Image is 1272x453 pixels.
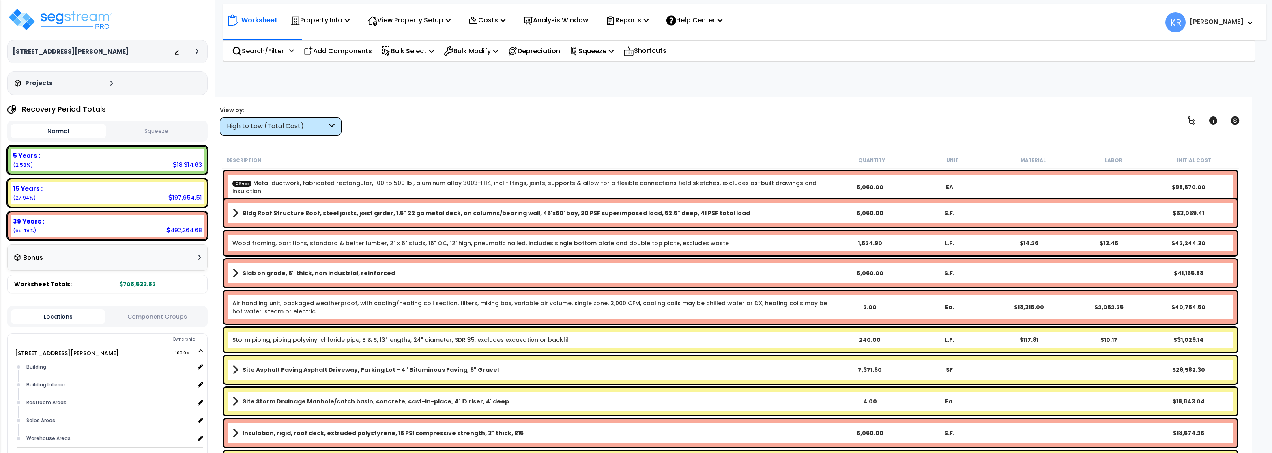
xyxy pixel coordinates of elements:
div: 240.00 [830,336,910,344]
a: Assembly Title [232,427,830,439]
h3: Projects [25,79,53,87]
a: Assembly Title [232,364,830,375]
b: Bldg Roof Structure Roof, steel joists, joist girder, 1.5" 22 ga metal deck, on columns/bearing w... [243,209,750,217]
small: Labor [1105,157,1122,164]
div: SF [910,366,989,374]
p: Reports [606,15,649,26]
p: Help Center [666,15,723,26]
div: Add Components [299,41,376,60]
div: Ea. [910,397,989,406]
div: S.F. [910,269,989,277]
button: Locations [11,309,105,324]
small: 27.938611314277136% [13,194,36,201]
b: [PERSON_NAME] [1190,17,1244,26]
span: KR [1165,12,1186,32]
div: L.F. [910,336,989,344]
div: S.F. [910,429,989,437]
b: Site Asphalt Paving Asphalt Driveway, Parking Lot - 4" Bituminous Paving, 6" Gravel [243,366,499,374]
div: 18,314.63 [173,160,202,169]
div: $2,062.25 [1069,303,1149,311]
div: 5,060.00 [830,209,910,217]
div: View by: [220,106,342,114]
div: 7,371.60 [830,366,910,374]
p: Depreciation [508,45,560,56]
h3: [STREET_ADDRESS][PERSON_NAME] [13,47,129,56]
small: Material [1021,157,1046,164]
div: $10.17 [1069,336,1149,344]
div: $14.26 [990,239,1069,247]
div: Building [24,362,194,372]
b: Slab on grade, 6" thick, non industrial, reinforced [243,269,395,277]
a: Individual Item [232,299,830,315]
div: 4.00 [830,397,910,406]
p: Property Info [290,15,350,26]
p: Bulk Modify [444,45,498,56]
p: Analysis Window [523,15,588,26]
div: $13.45 [1069,239,1149,247]
div: 492,264.68 [166,226,202,234]
div: Sales Areas [24,416,194,425]
div: Ownership [24,334,207,344]
div: Shortcuts [619,41,671,61]
a: Assembly Title [232,396,830,407]
small: Initial Cost [1177,157,1211,164]
div: $41,155.88 [1149,269,1228,277]
div: EA [910,183,989,191]
div: Depreciation [503,41,565,60]
b: 39 Years : [13,217,44,226]
div: Warehouse Areas [24,434,194,443]
b: 5 Years : [13,151,40,160]
div: 5,060.00 [830,269,910,277]
b: 708,533.82 [120,280,156,288]
span: 100.0% [175,348,197,358]
small: 2.5848632038481947% [13,162,33,168]
b: 15 Years : [13,184,43,193]
button: Normal [11,124,106,138]
h3: Bonus [23,255,43,261]
div: Ea. [910,303,989,311]
div: Restroom Areas [24,398,194,408]
p: Worksheet [241,15,277,26]
div: $98,670.00 [1149,183,1228,191]
small: Unit [946,157,958,164]
div: L.F. [910,239,989,247]
p: Squeeze [569,45,614,56]
div: 5,060.00 [830,183,910,191]
a: [STREET_ADDRESS][PERSON_NAME] 100.0% [15,349,119,357]
div: 2.00 [830,303,910,311]
small: Description [226,157,261,164]
div: $18,843.04 [1149,397,1228,406]
p: Add Components [303,45,372,56]
div: $18,315.00 [990,303,1069,311]
a: Custom Item [232,179,830,195]
a: Assembly Title [232,267,830,279]
div: High to Low (Total Cost) [227,122,327,131]
div: $26,582.30 [1149,366,1228,374]
b: Insulation, rigid, roof deck, extruded polystyrene, 15 PSI compressive strength, 3" thick, R15 [243,429,524,437]
div: $42,244.30 [1149,239,1228,247]
p: Costs [468,15,506,26]
b: Site Storm Drainage Manhole/catch basin, concrete, cast-in-place, 4' ID riser, 4' deep [243,397,509,406]
small: Quantity [858,157,885,164]
small: 69.47652548187467% [13,227,36,234]
a: Assembly Title [232,207,830,219]
div: $40,754.50 [1149,303,1228,311]
a: Individual Item [232,336,570,344]
img: logo_pro_r.png [7,7,113,32]
p: View Property Setup [367,15,451,26]
span: CItem [232,180,251,186]
div: $31,029.14 [1149,336,1228,344]
div: 5,060.00 [830,429,910,437]
span: Worksheet Totals: [14,280,72,288]
div: 1,524.90 [830,239,910,247]
p: Bulk Select [381,45,434,56]
div: $53,069.41 [1149,209,1228,217]
p: Shortcuts [623,45,666,57]
h4: Recovery Period Totals [22,105,106,113]
button: Component Groups [110,312,204,321]
button: Squeeze [108,124,204,138]
div: $117.81 [990,336,1069,344]
div: S.F. [910,209,989,217]
p: Search/Filter [232,45,284,56]
div: $18,574.25 [1149,429,1228,437]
